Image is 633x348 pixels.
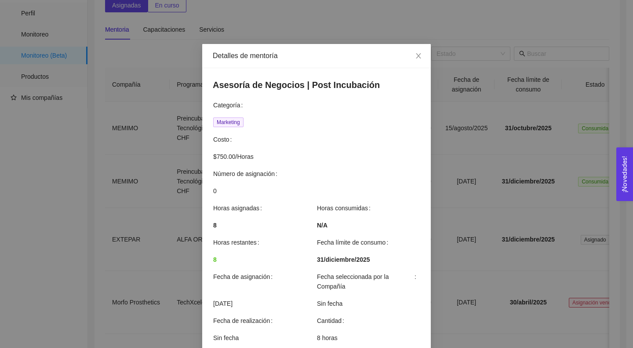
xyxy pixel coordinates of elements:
button: Close [406,44,431,69]
span: Fecha de realización [213,316,276,326]
span: 31/diciembre/2025 [317,255,370,264]
span: Sin fecha [213,333,316,343]
span: Sin fecha [317,299,420,308]
span: Fecha seleccionada por la Compañía [317,272,420,291]
span: Fecha límite de consumo [317,238,392,247]
strong: 8 [213,222,217,229]
span: 0 [213,186,420,196]
strong: N/A [317,222,327,229]
span: Costo [213,135,235,144]
span: Marketing [213,117,244,127]
span: $750.00 / Horas [213,152,420,161]
span: close [415,52,422,59]
span: Fecha de asignación [213,272,276,282]
span: Número de asignación [213,169,281,179]
strong: 8 [213,256,217,263]
span: Cantidad [317,316,348,326]
h4: Asesoría de Negocios | Post Incubación [213,79,420,91]
span: Horas asignadas [213,203,266,213]
span: Horas consumidas [317,203,374,213]
span: Horas restantes [213,238,263,247]
div: Detalles de mentoría [213,51,420,61]
button: Open Feedback Widget [616,147,633,201]
span: 8 horas [317,333,420,343]
span: Categoría [213,100,246,110]
span: [DATE] [213,299,316,308]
